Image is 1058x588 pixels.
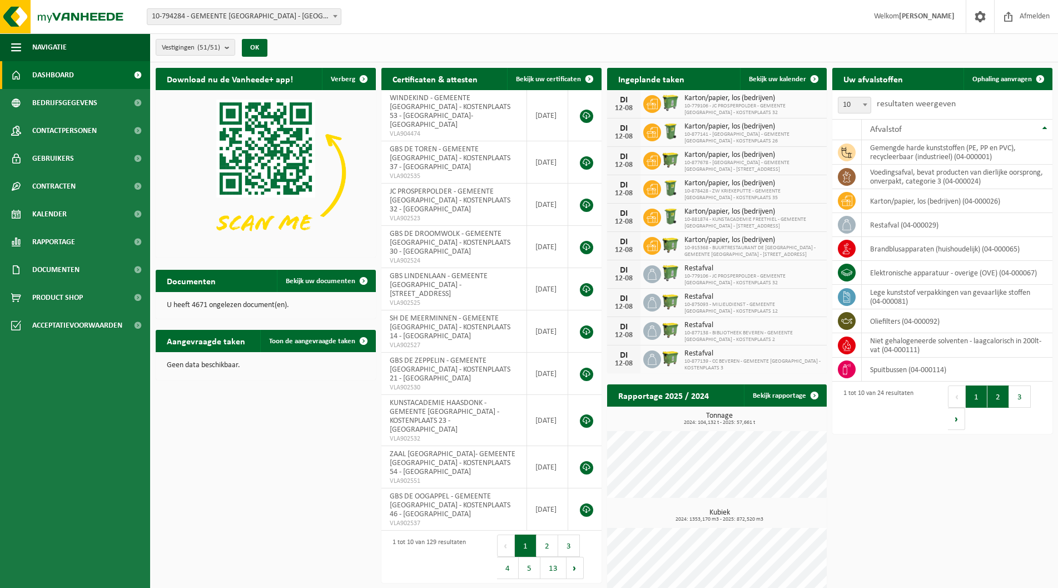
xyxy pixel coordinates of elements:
span: Contactpersonen [32,117,97,145]
span: Restafval [684,264,822,273]
span: 10-875093 - MILIEUDIENST - GEMEENTE [GEOGRAPHIC_DATA] - KOSTENPLAATS 12 [684,302,822,315]
button: Vestigingen(51/51) [156,39,235,56]
button: 4 [497,557,519,579]
div: DI [613,323,635,332]
img: WB-0240-HPE-GN-50 [661,122,680,141]
span: 2024: 1353,170 m3 - 2025: 872,520 m3 [613,517,827,522]
span: Karton/papier, los (bedrijven) [684,236,822,245]
div: DI [613,209,635,218]
span: VLA902551 [390,477,518,486]
h2: Aangevraagde taken [156,330,256,352]
span: Restafval [684,293,822,302]
button: Previous [497,535,515,557]
span: Restafval [684,349,822,358]
span: 10-878428 - ZW KRIEKEPUTTE - GEMEENTE [GEOGRAPHIC_DATA] - KOSTENPLAATS 35 [684,188,822,201]
span: KUNSTACADEMIE HAASDONK - GEMEENTE [GEOGRAPHIC_DATA] - KOSTENPLAATS 23 - [GEOGRAPHIC_DATA] [390,399,499,434]
button: 1 [966,386,987,408]
span: Karton/papier, los (bedrijven) [684,94,822,103]
span: JC PROSPERPOLDER - GEMEENTE [GEOGRAPHIC_DATA] - KOSTENPLAATS 32 - [GEOGRAPHIC_DATA] [390,187,510,214]
span: Bedrijfsgegevens [32,89,97,117]
span: WINDEKIND - GEMEENTE [GEOGRAPHIC_DATA] - KOSTENPLAATS 53 - [GEOGRAPHIC_DATA]-[GEOGRAPHIC_DATA] [390,94,510,129]
td: voedingsafval, bevat producten van dierlijke oorsprong, onverpakt, categorie 3 (04-000024) [862,165,1052,189]
div: 12-08 [613,161,635,169]
span: VLA902535 [390,172,518,181]
button: 3 [1009,386,1031,408]
a: Bekijk uw kalender [740,68,826,90]
p: Geen data beschikbaar. [167,362,365,369]
div: 1 tot 10 van 24 resultaten [838,384,913,431]
span: 10-877139 - CC BEVEREN - GEMEENTE [GEOGRAPHIC_DATA] - KOSTENPLAATS 3 [684,358,822,372]
td: [DATE] [527,446,569,488]
span: Bekijk uw documenten [286,278,355,285]
div: DI [613,181,635,190]
span: 10-779106 - JC PROSPERPOLDER - GEMEENTE [GEOGRAPHIC_DATA] - KOSTENPLAATS 32 [684,273,822,286]
strong: [PERSON_NAME] [899,12,955,21]
td: [DATE] [527,141,569,184]
td: lege kunststof verpakkingen van gevaarlijke stoffen (04-000081) [862,285,1052,309]
img: WB-1100-HPE-GN-51 [661,235,680,254]
td: [DATE] [527,353,569,395]
img: WB-1100-HPE-GN-51 [661,320,680,339]
div: DI [613,294,635,303]
img: WB-1100-HPE-GN-51 [661,349,680,368]
button: Next [567,557,584,579]
div: DI [613,238,635,246]
div: DI [613,96,635,105]
button: Verberg [322,68,375,90]
h2: Download nu de Vanheede+ app! [156,68,304,90]
span: VLA902527 [390,341,518,350]
span: Afvalstof [870,125,902,134]
span: 10-915368 - BUURTRESTAURANT DE [GEOGRAPHIC_DATA] - GEMEENTE [GEOGRAPHIC_DATA] - [STREET_ADDRESS] [684,245,822,258]
td: [DATE] [527,184,569,226]
span: 2024: 104,132 t - 2025: 57,661 t [613,420,827,426]
a: Bekijk uw certificaten [507,68,600,90]
span: VLA904474 [390,130,518,139]
h3: Kubiek [613,509,827,522]
span: Verberg [331,76,355,83]
img: WB-0240-HPE-GN-50 [661,179,680,197]
span: Bekijk uw kalender [749,76,806,83]
span: VLA902530 [390,383,518,392]
count: (51/51) [197,44,220,51]
span: Rapportage [32,228,75,256]
div: 12-08 [613,105,635,112]
span: GBS DE ZEPPELIN - GEMEENTE [GEOGRAPHIC_DATA] - KOSTENPLAATS 21 - [GEOGRAPHIC_DATA] [390,357,510,383]
span: Contracten [32,172,76,200]
img: WB-0770-HPE-GN-51 [661,264,680,283]
span: VLA902524 [390,256,518,265]
img: Download de VHEPlus App [156,90,376,255]
a: Bekijk uw documenten [277,270,375,292]
span: Karton/papier, los (bedrijven) [684,207,822,216]
span: Karton/papier, los (bedrijven) [684,122,822,131]
span: Gebruikers [32,145,74,172]
h3: Tonnage [613,412,827,426]
td: brandblusapparaten (huishoudelijk) (04-000065) [862,237,1052,261]
span: Ophaling aanvragen [972,76,1032,83]
span: Acceptatievoorwaarden [32,312,122,339]
span: VLA902532 [390,434,518,443]
span: 10-877141 - [GEOGRAPHIC_DATA] - GEMEENTE [GEOGRAPHIC_DATA] - KOSTENPLAATS 26 [684,131,822,145]
div: DI [613,152,635,161]
button: Previous [948,386,966,408]
h2: Ingeplande taken [607,68,696,90]
label: resultaten weergeven [877,100,956,108]
span: 10 [838,97,871,113]
span: 10-877138 - BIBLIOTHEEK BEVEREN - GEMEENTE [GEOGRAPHIC_DATA] - KOSTENPLAATS 2 [684,330,822,343]
td: karton/papier, los (bedrijven) (04-000026) [862,189,1052,213]
button: OK [242,39,267,57]
button: 2 [537,535,558,557]
button: Next [948,408,965,430]
span: 10-794284 - GEMEENTE BEVEREN - BEVEREN-WAAS [147,8,341,25]
span: Dashboard [32,61,74,89]
a: Bekijk rapportage [744,384,826,407]
td: elektronische apparatuur - overige (OVE) (04-000067) [862,261,1052,285]
span: 10-794284 - GEMEENTE BEVEREN - BEVEREN-WAAS [147,9,341,24]
span: Karton/papier, los (bedrijven) [684,179,822,188]
td: [DATE] [527,488,569,531]
div: 12-08 [613,133,635,141]
td: niet gehalogeneerde solventen - laagcalorisch in 200lt-vat (04-000111) [862,333,1052,358]
button: 2 [987,386,1009,408]
span: Product Shop [32,284,83,312]
div: 12-08 [613,303,635,311]
img: WB-0770-HPE-GN-51 [661,93,680,112]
